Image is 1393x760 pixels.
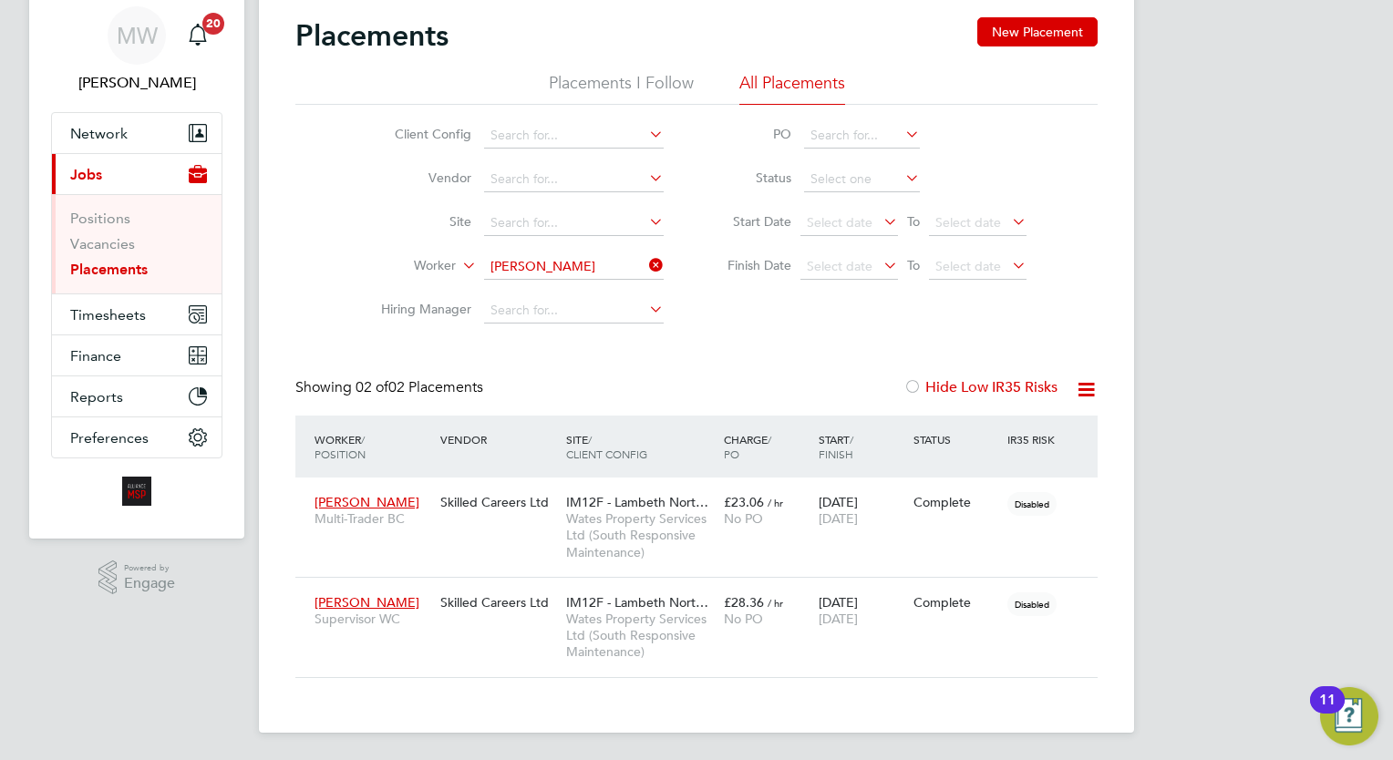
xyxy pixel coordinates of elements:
[724,432,771,461] span: / PO
[804,123,920,149] input: Search for...
[124,576,175,591] span: Engage
[807,214,872,231] span: Select date
[724,611,763,627] span: No PO
[566,510,715,560] span: Wates Property Services Ltd (South Responsive Maintenance)
[122,477,151,506] img: alliancemsp-logo-retina.png
[70,166,102,183] span: Jobs
[1320,687,1378,745] button: Open Resource Center, 11 new notifications
[484,211,664,236] input: Search for...
[902,253,925,277] span: To
[70,306,146,324] span: Timesheets
[719,423,814,470] div: Charge
[902,210,925,233] span: To
[366,169,471,186] label: Vendor
[51,72,222,94] span: Megan Westlotorn
[819,611,858,627] span: [DATE]
[351,257,456,275] label: Worker
[70,235,135,252] a: Vacancies
[913,494,999,510] div: Complete
[366,301,471,317] label: Hiring Manager
[484,167,664,192] input: Search for...
[768,596,783,610] span: / hr
[202,13,224,35] span: 20
[819,432,853,461] span: / Finish
[70,347,121,365] span: Finance
[562,423,719,470] div: Site
[804,167,920,192] input: Select one
[807,258,872,274] span: Select date
[724,510,763,527] span: No PO
[310,484,1098,499] a: [PERSON_NAME]Multi-Trader BCSkilled Careers LtdIM12F - Lambeth Nort…Wates Property Services Ltd (...
[51,6,222,94] a: MW[PERSON_NAME]
[1007,592,1057,616] span: Disabled
[436,485,562,519] div: Skilled Careers Ltd
[315,611,431,627] span: Supervisor WC
[70,388,123,406] span: Reports
[52,294,222,334] button: Timesheets
[903,378,1058,396] label: Hide Low IR35 Risks
[180,6,216,65] a: 20
[977,17,1098,46] button: New Placement
[98,560,176,595] a: Powered byEngage
[909,423,1004,456] div: Status
[913,594,999,611] div: Complete
[124,560,175,576] span: Powered by
[52,417,222,457] button: Preferences
[52,335,222,375] button: Finance
[724,494,764,510] span: £23.06
[814,423,909,470] div: Start
[52,113,222,153] button: Network
[310,423,436,470] div: Worker
[484,123,664,149] input: Search for...
[366,126,471,142] label: Client Config
[51,477,222,506] a: Go to home page
[1319,700,1336,724] div: 11
[52,154,222,194] button: Jobs
[709,126,791,142] label: PO
[70,210,130,227] a: Positions
[709,257,791,273] label: Finish Date
[484,254,664,280] input: Search for...
[566,594,708,611] span: IM12F - Lambeth Nort…
[724,594,764,611] span: £28.36
[1007,492,1057,516] span: Disabled
[484,298,664,324] input: Search for...
[814,585,909,636] div: [DATE]
[739,72,845,105] li: All Placements
[295,378,487,397] div: Showing
[70,261,148,278] a: Placements
[935,258,1001,274] span: Select date
[436,423,562,456] div: Vendor
[549,72,694,105] li: Placements I Follow
[315,510,431,527] span: Multi-Trader BC
[356,378,388,396] span: 02 of
[315,594,419,611] span: [PERSON_NAME]
[768,496,783,509] span: / hr
[52,376,222,416] button: Reports
[566,611,715,661] span: Wates Property Services Ltd (South Responsive Maintenance)
[1003,423,1066,456] div: IR35 Risk
[814,485,909,536] div: [DATE]
[709,213,791,230] label: Start Date
[315,494,419,510] span: [PERSON_NAME]
[566,432,647,461] span: / Client Config
[117,24,158,47] span: MW
[356,378,483,396] span: 02 Placements
[70,125,128,142] span: Network
[70,429,149,447] span: Preferences
[819,510,858,527] span: [DATE]
[935,214,1001,231] span: Select date
[366,213,471,230] label: Site
[315,432,366,461] span: / Position
[709,169,791,186] label: Status
[310,584,1098,600] a: [PERSON_NAME]Supervisor WCSkilled Careers LtdIM12F - Lambeth Nort…Wates Property Services Ltd (So...
[52,194,222,293] div: Jobs
[436,585,562,620] div: Skilled Careers Ltd
[566,494,708,510] span: IM12F - Lambeth Nort…
[295,17,449,54] h2: Placements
